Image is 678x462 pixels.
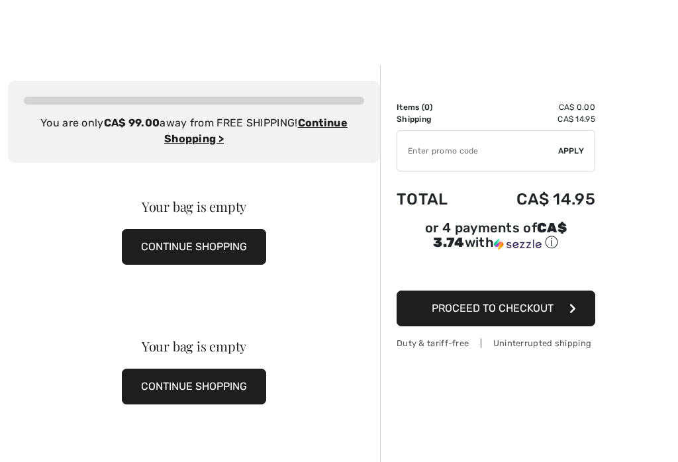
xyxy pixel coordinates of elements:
td: CA$ 14.95 [475,177,595,222]
img: Sezzle [494,238,542,250]
button: CONTINUE SHOPPING [122,229,266,265]
div: Your bag is empty [26,340,362,353]
button: Proceed to Checkout [397,291,595,326]
span: Apply [558,145,585,157]
span: CA$ 3.74 [433,220,566,250]
div: or 4 payments ofCA$ 3.74withSezzle Click to learn more about Sezzle [397,222,595,256]
span: Proceed to Checkout [432,302,554,314]
td: Items ( ) [397,101,475,113]
div: Duty & tariff-free | Uninterrupted shipping [397,337,595,349]
input: Promo code [397,131,558,171]
button: CONTINUE SHOPPING [122,369,266,404]
div: Your bag is empty [26,200,362,213]
div: You are only away from FREE SHIPPING! [24,115,364,147]
td: Shipping [397,113,475,125]
span: 0 [424,103,430,112]
td: CA$ 0.00 [475,101,595,113]
td: CA$ 14.95 [475,113,595,125]
div: or 4 payments of with [397,222,595,252]
strong: CA$ 99.00 [104,116,160,129]
td: Total [397,177,475,222]
iframe: PayPal-paypal [397,256,595,286]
